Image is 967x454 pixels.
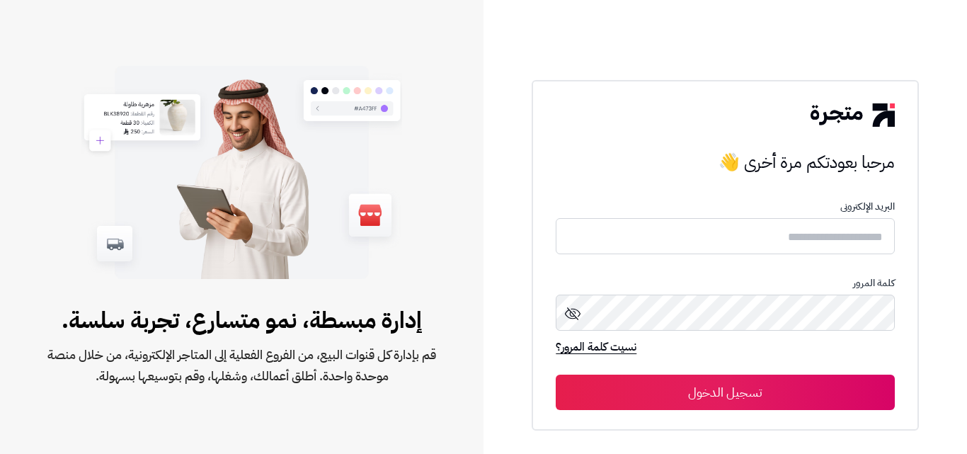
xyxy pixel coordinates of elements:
[45,303,438,337] span: إدارة مبسطة، نمو متسارع، تجربة سلسة.
[556,278,894,289] p: كلمة المرور
[556,201,894,212] p: البريد الإلكترونى
[556,148,894,176] h3: مرحبا بعودتكم مرة أخرى 👋
[556,375,894,410] button: تسجيل الدخول
[45,344,438,387] span: قم بإدارة كل قنوات البيع، من الفروع الفعلية إلى المتاجر الإلكترونية، من خلال منصة موحدة واحدة. أط...
[811,103,894,126] img: logo-2.png
[556,339,636,358] a: نسيت كلمة المرور؟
